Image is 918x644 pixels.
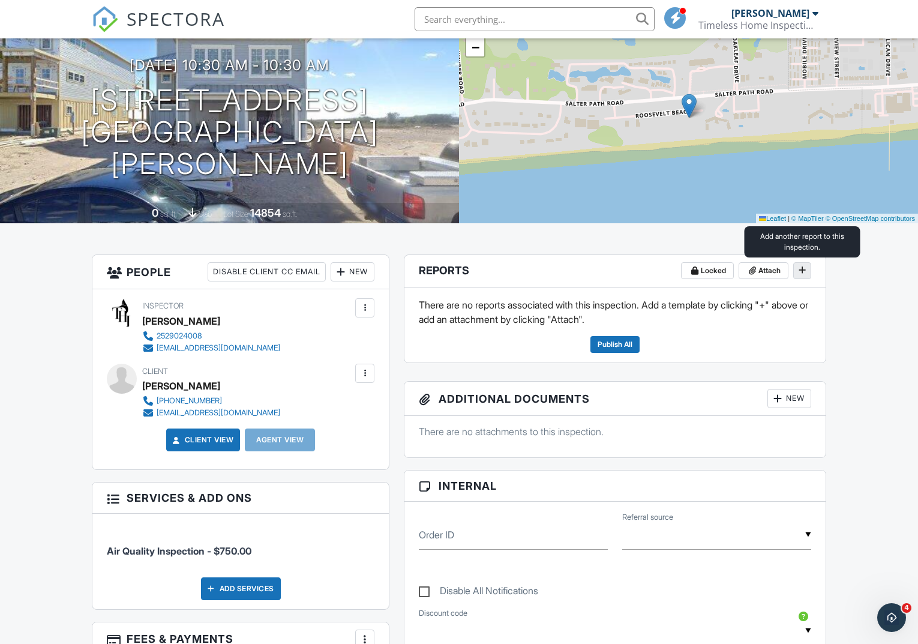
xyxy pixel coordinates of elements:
div: New [767,389,811,408]
div: [EMAIL_ADDRESS][DOMAIN_NAME] [157,408,280,418]
a: Client View [170,434,234,446]
span: Lot Size [223,209,248,218]
a: Leaflet [759,215,786,222]
div: Add Services [201,577,281,600]
div: Timeless Home Inspections LLC [698,19,818,31]
a: © OpenStreetMap contributors [826,215,915,222]
a: Zoom out [466,38,484,56]
h3: Internal [404,471,826,502]
span: Inspector [142,301,184,310]
a: [EMAIL_ADDRESS][DOMAIN_NAME] [142,342,280,354]
span: sq.ft. [283,209,298,218]
label: Disable All Notifications [419,585,538,600]
label: Referral source [622,512,673,523]
div: [PERSON_NAME] [731,7,809,19]
span: 4 [902,603,911,613]
span: | [788,215,790,222]
a: 2529024008 [142,330,280,342]
div: New [331,262,374,281]
div: [EMAIL_ADDRESS][DOMAIN_NAME] [157,343,280,353]
p: There are no attachments to this inspection. [419,425,811,438]
img: Marker [682,94,697,118]
span: − [472,40,479,55]
li: Service: Air Quality Inspection [107,523,374,567]
input: Search everything... [415,7,655,31]
div: [PERSON_NAME] [142,312,220,330]
span: Client [142,367,168,376]
a: SPECTORA [92,16,225,41]
a: [PHONE_NUMBER] [142,395,280,407]
span: sq. ft. [160,209,177,218]
span: Air Quality Inspection - $750.00 [107,545,251,557]
img: The Best Home Inspection Software - Spectora [92,6,118,32]
h3: Additional Documents [404,382,826,416]
div: 14854 [250,206,281,219]
h3: People [92,255,389,289]
div: 2529024008 [157,331,202,341]
div: 0 [152,206,158,219]
a: [EMAIL_ADDRESS][DOMAIN_NAME] [142,407,280,419]
h3: [DATE] 10:30 am - 10:30 am [130,57,329,73]
a: © MapTiler [791,215,824,222]
h3: Services & Add ons [92,483,389,514]
div: Disable Client CC Email [208,262,326,281]
span: slab [199,209,212,218]
div: [PHONE_NUMBER] [157,396,222,406]
iframe: Intercom live chat [877,603,906,632]
label: Order ID [419,528,454,541]
h1: [STREET_ADDRESS] [GEOGRAPHIC_DATA][PERSON_NAME] [19,85,440,179]
span: SPECTORA [127,6,225,31]
label: Discount code [419,608,467,619]
div: [PERSON_NAME] [142,377,220,395]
